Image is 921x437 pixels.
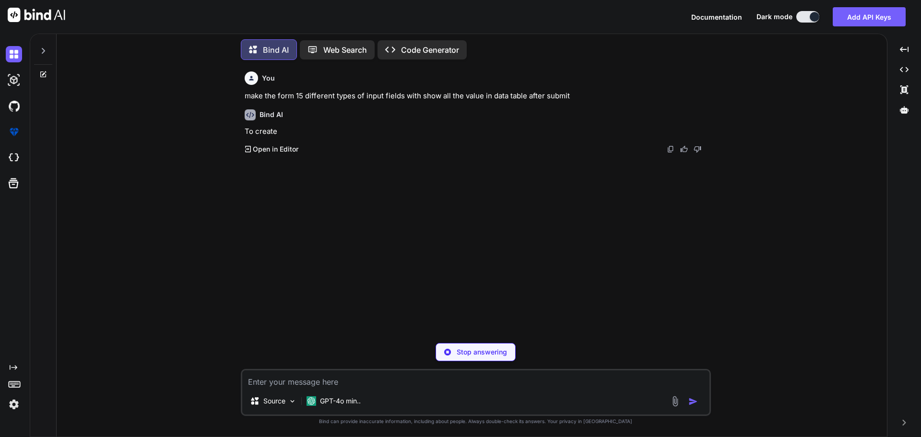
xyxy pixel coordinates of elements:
[688,397,698,406] img: icon
[691,13,742,21] span: Documentation
[241,418,711,425] p: Bind can provide inaccurate information, including about people. Always double-check its answers....
[263,396,285,406] p: Source
[6,396,22,413] img: settings
[691,12,742,22] button: Documentation
[6,46,22,62] img: darkChat
[6,150,22,166] img: cloudideIcon
[320,396,361,406] p: GPT-4o min..
[6,72,22,88] img: darkAi-studio
[457,347,507,357] p: Stop answering
[6,124,22,140] img: premium
[670,396,681,407] img: attachment
[756,12,792,22] span: Dark mode
[401,44,459,56] p: Code Generator
[288,397,296,405] img: Pick Models
[833,7,906,26] button: Add API Keys
[260,110,283,119] h6: Bind AI
[253,144,298,154] p: Open in Editor
[307,396,316,406] img: GPT-4o mini
[323,44,367,56] p: Web Search
[680,145,688,153] img: like
[8,8,65,22] img: Bind AI
[262,73,275,83] h6: You
[245,91,709,102] p: make the form 15 different types of input fields with show all the value in data table after submit
[667,145,674,153] img: copy
[6,98,22,114] img: githubDark
[245,126,709,137] p: To create
[694,145,701,153] img: dislike
[263,44,289,56] p: Bind AI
